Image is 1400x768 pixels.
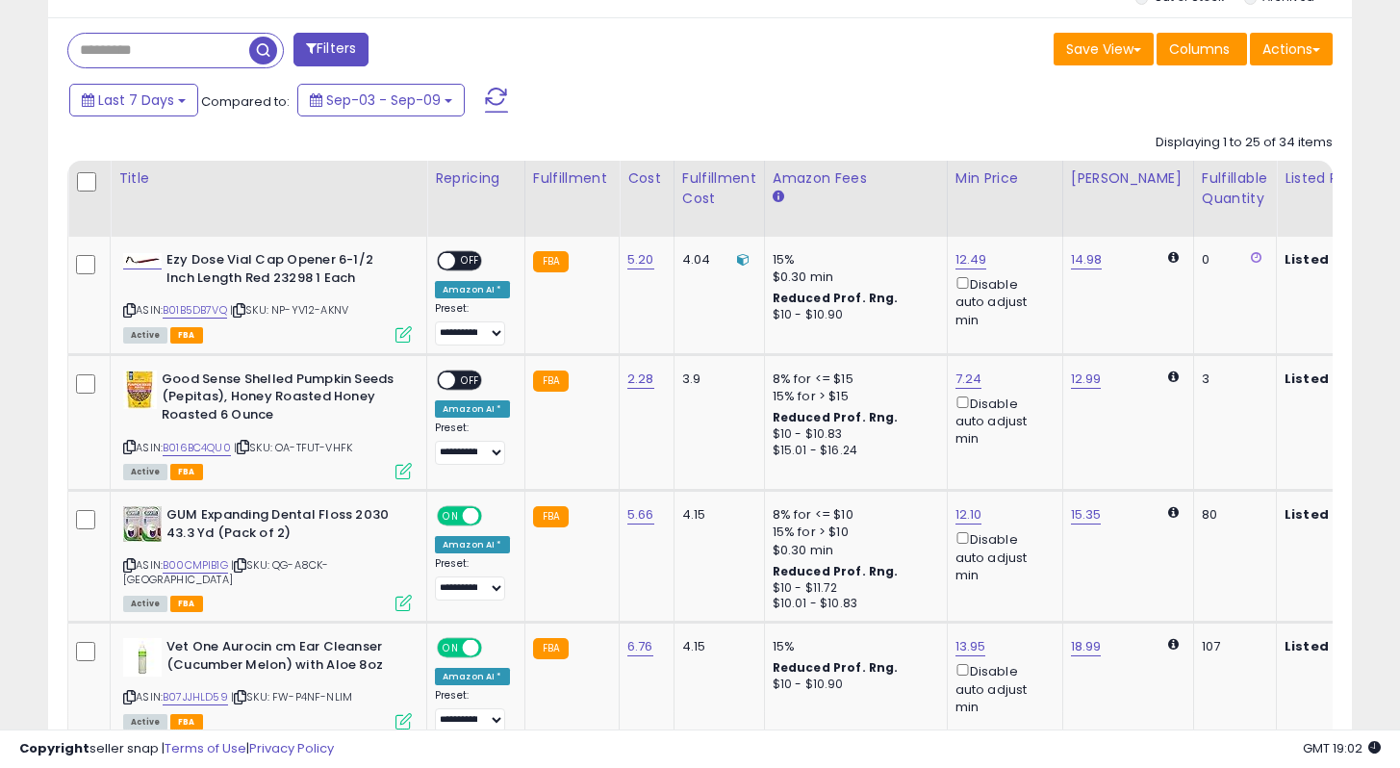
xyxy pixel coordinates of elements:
[773,426,932,443] div: $10 - $10.83
[118,168,419,189] div: Title
[435,168,517,189] div: Repricing
[773,307,932,323] div: $10 - $10.90
[1202,251,1261,269] div: 0
[123,464,167,480] span: All listings currently available for purchase on Amazon
[955,250,987,269] a: 12.49
[123,327,167,344] span: All listings currently available for purchase on Amazon
[682,371,750,388] div: 3.9
[293,33,369,66] button: Filters
[170,327,203,344] span: FBA
[123,506,162,542] img: 51vfC4dVmHL._SL40_.jpg
[773,251,932,269] div: 15%
[479,640,510,656] span: OFF
[19,740,334,758] div: seller snap | |
[163,302,227,319] a: B01B5DB7VQ
[19,739,89,757] strong: Copyright
[98,90,174,110] span: Last 7 Days
[455,371,486,388] span: OFF
[163,440,231,456] a: B016BC4QU0
[1071,250,1103,269] a: 14.98
[201,92,290,111] span: Compared to:
[123,251,412,341] div: ASIN:
[773,168,939,189] div: Amazon Fees
[435,422,510,465] div: Preset:
[123,557,328,586] span: | SKU: QG-A8CK-[GEOGRAPHIC_DATA]
[69,84,198,116] button: Last 7 Days
[435,281,510,298] div: Amazon AI *
[773,638,932,655] div: 15%
[1071,505,1102,525] a: 15.35
[1071,637,1102,656] a: 18.99
[955,528,1048,584] div: Disable auto adjust min
[955,370,982,389] a: 7.24
[1169,39,1230,59] span: Columns
[533,251,569,272] small: FBA
[773,443,932,459] div: $15.01 - $16.24
[234,440,352,455] span: | SKU: OA-TFUT-VHFK
[627,370,654,389] a: 2.28
[435,689,510,732] div: Preset:
[1071,168,1185,189] div: [PERSON_NAME]
[123,638,162,677] img: 21Wshh3AGUL._SL40_.jpg
[297,84,465,116] button: Sep-03 - Sep-09
[773,524,932,541] div: 15% for > $10
[1285,505,1372,524] b: Listed Price:
[773,506,932,524] div: 8% for <= $10
[1250,33,1333,65] button: Actions
[627,250,654,269] a: 5.20
[533,371,569,392] small: FBA
[773,290,899,306] b: Reduced Prof. Rng.
[249,739,334,757] a: Privacy Policy
[1303,739,1381,757] span: 2025-09-17 19:02 GMT
[533,638,569,659] small: FBA
[1202,371,1261,388] div: 3
[479,508,510,525] span: OFF
[773,542,932,559] div: $0.30 min
[165,739,246,757] a: Terms of Use
[955,273,1048,329] div: Disable auto adjust min
[439,640,463,656] span: ON
[455,253,486,269] span: OFF
[123,253,162,268] img: 214NzPTHLrL._SL40_.jpg
[627,637,653,656] a: 6.76
[166,506,400,547] b: GUM Expanding Dental Floss 2030 43.3 Yd (Pack of 2)
[439,508,463,525] span: ON
[230,302,348,318] span: | SKU: NP-YV12-AKNV
[123,371,157,409] img: 41ZmwFpyBaL._SL40_.jpg
[1157,33,1247,65] button: Columns
[435,400,510,418] div: Amazon AI *
[682,251,750,269] div: 4.04
[435,536,510,553] div: Amazon AI *
[1285,637,1372,655] b: Listed Price:
[163,557,228,574] a: B00CMPIB1G
[435,302,510,346] div: Preset:
[1202,506,1261,524] div: 80
[533,168,611,189] div: Fulfillment
[435,557,510,601] div: Preset:
[533,506,569,527] small: FBA
[1285,250,1372,269] b: Listed Price:
[773,563,899,579] b: Reduced Prof. Rng.
[955,505,982,525] a: 12.10
[1202,168,1268,209] div: Fulfillable Quantity
[773,580,932,597] div: $10 - $11.72
[123,371,412,477] div: ASIN:
[1285,370,1372,388] b: Listed Price:
[123,638,412,728] div: ASIN:
[682,168,756,209] div: Fulfillment Cost
[773,659,899,676] b: Reduced Prof. Rng.
[1156,134,1333,152] div: Displaying 1 to 25 of 34 items
[955,393,1048,448] div: Disable auto adjust min
[682,506,750,524] div: 4.15
[123,596,167,612] span: All listings currently available for purchase on Amazon
[231,689,352,704] span: | SKU: FW-P4NF-NLIM
[682,638,750,655] div: 4.15
[773,189,784,206] small: Amazon Fees.
[123,506,412,609] div: ASIN:
[955,168,1055,189] div: Min Price
[166,638,400,678] b: Vet One Aurocin cm Ear Cleanser (Cucumber Melon) with Aloe 8oz
[627,168,666,189] div: Cost
[1071,370,1102,389] a: 12.99
[166,251,400,292] b: Ezy Dose Vial Cap Opener 6-1/2 Inch Length Red 23298 1 Each
[955,660,1048,716] div: Disable auto adjust min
